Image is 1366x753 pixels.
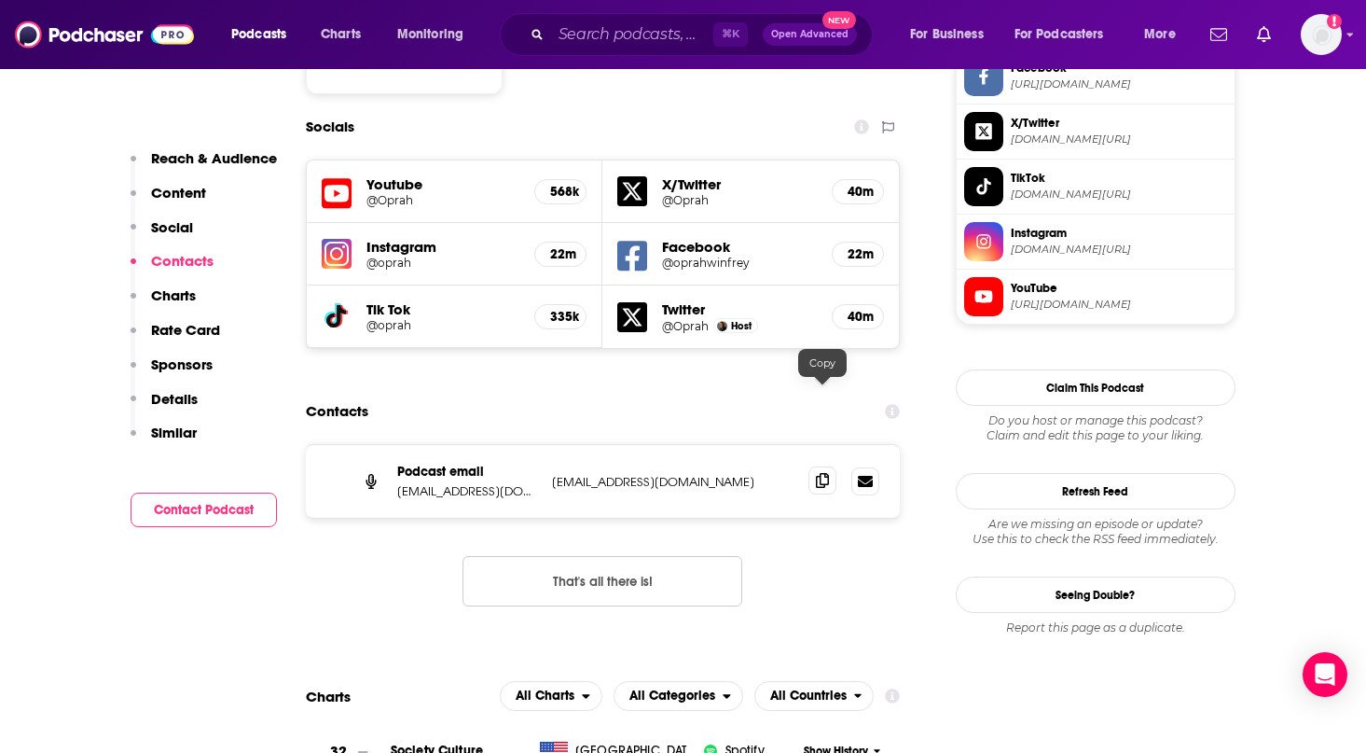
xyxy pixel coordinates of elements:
[151,390,198,408] p: Details
[956,577,1235,613] a: Seeing Double?
[321,21,361,48] span: Charts
[848,246,868,262] h5: 22m
[131,424,197,458] button: Similar
[218,20,310,49] button: open menu
[848,309,868,325] h5: 40m
[1203,19,1235,50] a: Show notifications dropdown
[131,390,198,425] button: Details
[384,20,488,49] button: open menu
[1011,132,1227,146] span: twitter.com/Oprah
[964,112,1227,151] a: X/Twitter[DOMAIN_NAME][URL]
[956,517,1235,547] div: Are we missing an episode or update? Use this to check the RSS feed immediately.
[1131,20,1199,49] button: open menu
[366,256,520,270] a: @oprah
[131,184,206,218] button: Content
[754,681,875,711] button: open menu
[151,184,206,202] p: Content
[717,321,727,331] img: Oprah Winfrey
[1011,280,1227,297] span: YouTube
[1011,188,1227,202] span: tiktok.com/@oprah
[662,238,817,256] h5: Facebook
[1011,77,1227,91] span: https://www.facebook.com/oprahwinfrey
[956,370,1235,406] button: Claim This Podcast
[731,320,752,332] span: Host
[1327,14,1342,29] svg: Add a profile image
[131,218,193,253] button: Social
[956,473,1235,509] button: Refresh Feed
[1002,20,1131,49] button: open menu
[306,394,368,429] h2: Contacts
[713,22,748,47] span: ⌘ K
[516,690,574,703] span: All Charts
[366,300,520,318] h5: Tik Tok
[552,474,794,490] p: [EMAIL_ADDRESS][DOMAIN_NAME]
[309,20,372,49] a: Charts
[366,318,520,332] a: @oprah
[550,246,571,262] h5: 22m
[397,483,537,499] p: [EMAIL_ADDRESS][DOMAIN_NAME]
[956,621,1235,635] div: Report this page as a duplicate.
[151,149,277,167] p: Reach & Audience
[1014,21,1104,48] span: For Podcasters
[662,300,817,318] h5: Twitter
[231,21,286,48] span: Podcasts
[964,277,1227,316] a: YouTube[URL][DOMAIN_NAME]
[1011,170,1227,187] span: TikTok
[397,464,537,480] p: Podcast email
[1011,115,1227,132] span: X/Twitter
[151,356,213,373] p: Sponsors
[306,109,354,145] h2: Socials
[662,175,817,193] h5: X/Twitter
[763,23,857,46] button: Open AdvancedNew
[131,286,196,321] button: Charts
[322,239,352,269] img: iconImage
[770,690,847,703] span: All Countries
[500,681,602,711] button: open menu
[897,20,1007,49] button: open menu
[629,690,715,703] span: All Categories
[964,222,1227,261] a: Instagram[DOMAIN_NAME][URL]
[131,321,220,356] button: Rate Card
[798,349,847,377] div: Copy
[366,193,520,207] a: @Oprah
[662,319,709,333] h5: @Oprah
[131,149,277,184] button: Reach & Audience
[964,167,1227,206] a: TikTok[DOMAIN_NAME][URL]
[366,175,520,193] h5: Youtube
[1144,21,1176,48] span: More
[662,193,817,207] a: @Oprah
[15,17,194,52] img: Podchaser - Follow, Share and Rate Podcasts
[551,20,713,49] input: Search podcasts, credits, & more...
[662,256,817,270] h5: @oprahwinfrey
[614,681,743,711] h2: Categories
[964,57,1227,96] a: Facebook[URL][DOMAIN_NAME]
[500,681,602,711] h2: Platforms
[848,184,868,200] h5: 40m
[151,218,193,236] p: Social
[1011,225,1227,242] span: Instagram
[1249,19,1278,50] a: Show notifications dropdown
[1011,243,1227,257] span: instagram.com/oprah
[1303,652,1347,697] div: Open Intercom Messenger
[754,681,875,711] h2: Countries
[956,413,1235,443] div: Claim and edit this page to your liking.
[131,493,277,527] button: Contact Podcast
[771,30,849,39] span: Open Advanced
[550,309,571,325] h5: 335k
[614,681,743,711] button: open menu
[151,321,220,339] p: Rate Card
[910,21,984,48] span: For Business
[131,356,213,390] button: Sponsors
[956,413,1235,428] span: Do you host or manage this podcast?
[397,21,463,48] span: Monitoring
[151,252,214,270] p: Contacts
[131,252,214,286] button: Contacts
[822,11,856,29] span: New
[462,556,742,607] button: Nothing here.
